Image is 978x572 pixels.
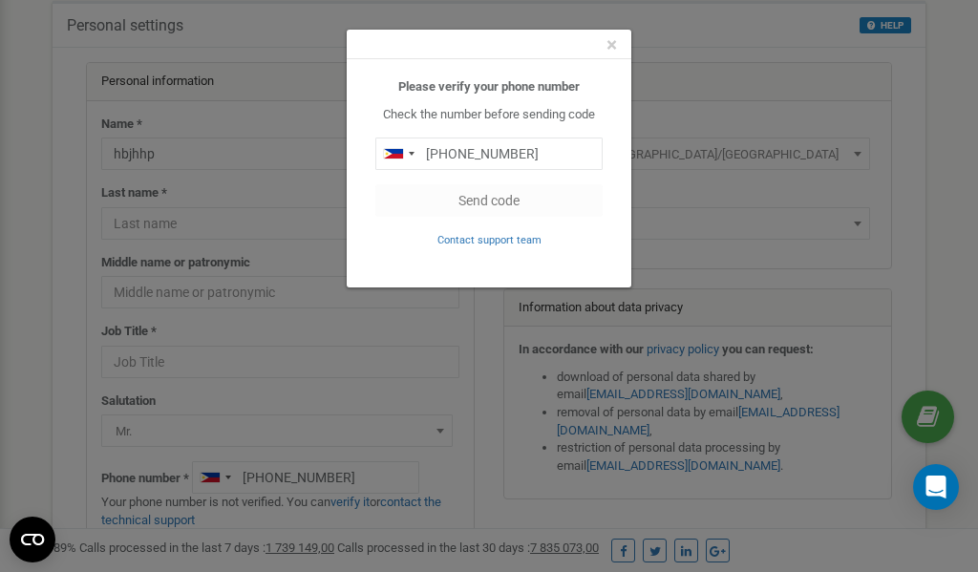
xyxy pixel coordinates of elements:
small: Contact support team [437,234,542,246]
button: Send code [375,184,603,217]
b: Please verify your phone number [398,79,580,94]
a: Contact support team [437,232,542,246]
button: Close [606,35,617,55]
div: Telephone country code [376,138,420,169]
button: Open CMP widget [10,517,55,562]
input: 0905 123 4567 [375,138,603,170]
span: × [606,33,617,56]
p: Check the number before sending code [375,106,603,124]
div: Open Intercom Messenger [913,464,959,510]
